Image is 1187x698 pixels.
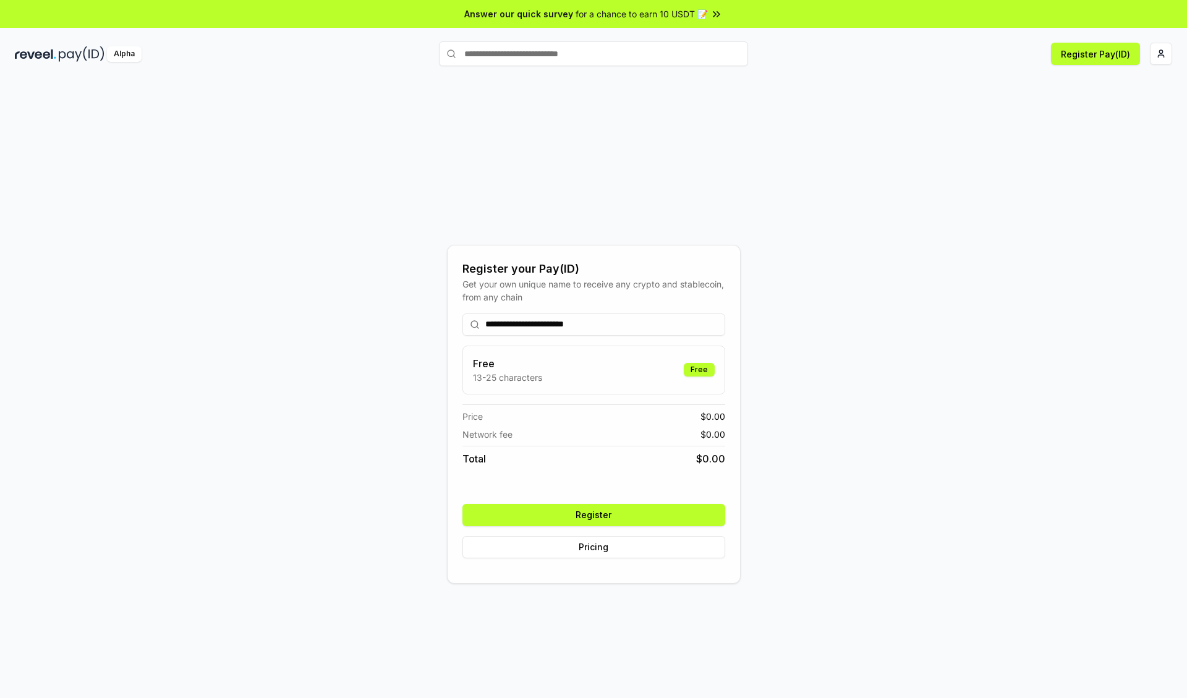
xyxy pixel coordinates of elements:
[462,451,486,466] span: Total
[462,536,725,558] button: Pricing
[700,410,725,423] span: $ 0.00
[696,451,725,466] span: $ 0.00
[1051,43,1140,65] button: Register Pay(ID)
[462,428,513,441] span: Network fee
[576,7,708,20] span: for a chance to earn 10 USDT 📝
[684,363,715,377] div: Free
[464,7,573,20] span: Answer our quick survey
[15,46,56,62] img: reveel_dark
[59,46,104,62] img: pay_id
[107,46,142,62] div: Alpha
[462,504,725,526] button: Register
[462,278,725,304] div: Get your own unique name to receive any crypto and stablecoin, from any chain
[473,356,542,371] h3: Free
[462,260,725,278] div: Register your Pay(ID)
[462,410,483,423] span: Price
[473,371,542,384] p: 13-25 characters
[700,428,725,441] span: $ 0.00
